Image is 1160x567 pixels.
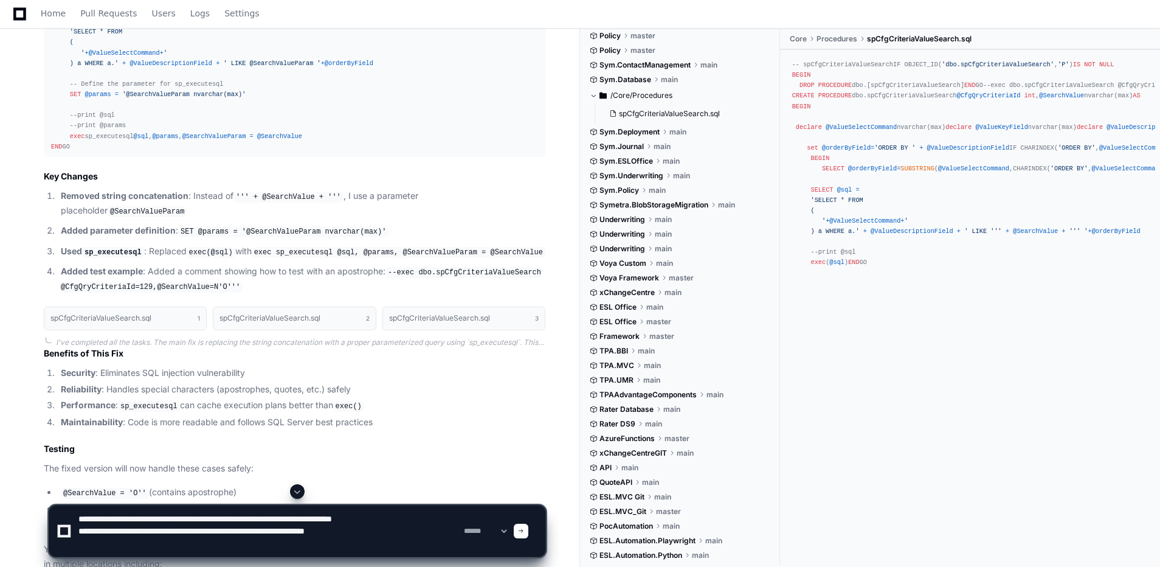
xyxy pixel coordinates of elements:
span: + [1006,228,1009,235]
span: main [655,244,672,254]
p: : Replaced with [61,245,545,259]
span: @sql [829,259,844,266]
span: 'ORDER BY' [1058,144,1096,151]
span: BEGIN [810,155,829,162]
span: @SearchValue [257,133,302,140]
span: 'SELECT * FROM ( ' [792,197,863,224]
span: @SearchValueParam [182,133,246,140]
span: @orderByField [325,60,373,67]
span: + [1062,228,1065,235]
span: main [706,390,723,400]
span: Underwriting [599,244,645,254]
span: + [1088,228,1092,235]
span: Framework [599,332,640,341]
span: Rater DS9 [599,419,635,429]
strong: Used [61,246,144,256]
span: Settings [224,10,259,17]
span: Policy [599,31,621,41]
span: + [900,217,904,224]
span: 'ORDER BY' [1051,165,1088,172]
strong: Performance [61,400,116,410]
h1: spCfgCriteriaValueSearch.sql [219,315,320,322]
span: exec [810,259,826,266]
span: main [644,361,661,370]
span: ' LIKE @SearchValueParam ' [223,60,320,67]
span: declare [1077,123,1103,131]
h2: Benefits of This Fix [44,347,545,360]
span: main [621,463,638,473]
span: main [656,259,673,268]
span: master [646,317,671,327]
span: @orderByField [848,165,897,172]
span: main [665,288,682,297]
span: Procedures [816,34,857,44]
span: = [115,91,119,98]
span: @ValueSelectCommand [89,49,160,57]
span: main [655,215,672,224]
span: END [964,82,975,89]
strong: Added test example [61,266,143,276]
li: : can cache execution plans better than [57,398,545,413]
p: : Added a comment showing how to test with an apostrophe: [61,265,545,293]
span: 'SELECT * FROM ( ' [51,28,122,56]
code: SET @params = '@SearchValueParam nvarchar(max)' [178,226,388,237]
strong: Security [61,367,95,378]
code: --exec dbo.spCfgCriteriaValueSearch @CfgQryCriteriaId=129,@SearchValue=N'O''' [61,267,541,293]
span: @orderByField [1092,228,1141,235]
span: SUBSTRING [900,165,934,172]
span: DROP [799,82,815,89]
div: I've completed all the tasks. The main fix is replacing the string concatenation with a proper pa... [56,338,545,347]
code: exec(@sql) [187,247,235,258]
span: /Core/Procedures [610,91,672,100]
span: main [663,405,680,414]
span: TPA.BBI [599,346,628,356]
span: Sym.ESLOffice [599,156,653,166]
span: BEGIN [792,71,811,78]
span: main [646,302,663,312]
span: @ValueDescriptionField [129,60,212,67]
span: Symetra.BlobStorageMigration [599,200,708,210]
span: @ValueSelectCommand [829,217,900,224]
span: master [630,31,655,41]
span: IS [1073,61,1080,68]
span: CREATE [792,92,815,99]
span: @sql [134,133,149,140]
span: main [669,127,686,137]
span: SELECT [810,186,833,193]
span: main [638,346,655,356]
span: @params [85,91,111,98]
span: + [321,60,325,67]
span: master [669,273,694,283]
code: @SearchValueParam [108,206,187,217]
span: master [665,434,689,444]
span: 2 [366,313,370,323]
strong: Removed string concatenation [61,190,188,201]
span: ESL Office [599,302,637,312]
code: exec() [333,401,364,412]
span: QuoteAPI [599,478,632,487]
button: spCfgCriteriaValueSearch.sql [604,105,764,122]
code: sp_executesql [118,401,180,412]
span: AzureFunctions [599,434,655,444]
span: ' ) a WHERE a.' [51,49,167,67]
span: AS [1133,92,1140,99]
svg: Directory [599,88,607,103]
span: -- Define the parameter for sp_executesql [70,80,224,88]
span: PROCEDURE [818,82,852,89]
code: exec sp_executesql @sql, @params, @SearchValueParam = @SearchValue [252,247,545,258]
span: @SearchValue [1013,228,1058,235]
span: Sym.Database [599,75,651,85]
span: main [663,156,680,166]
span: + [85,49,88,57]
span: --print @sql [70,111,115,119]
code: sp_executesql [82,247,144,258]
span: main [654,142,671,151]
li: : Eliminates SQL injection vulnerability [57,366,545,380]
h2: Key Changes [44,170,545,183]
p: : Instead of , I use a parameter placeholder [61,189,545,218]
span: xChangeCentre [599,288,655,297]
button: spCfgCriteriaValueSearch.sql3 [382,307,545,330]
span: + [122,60,126,67]
span: --print @params [70,122,126,129]
span: ''' ' [1069,228,1088,235]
